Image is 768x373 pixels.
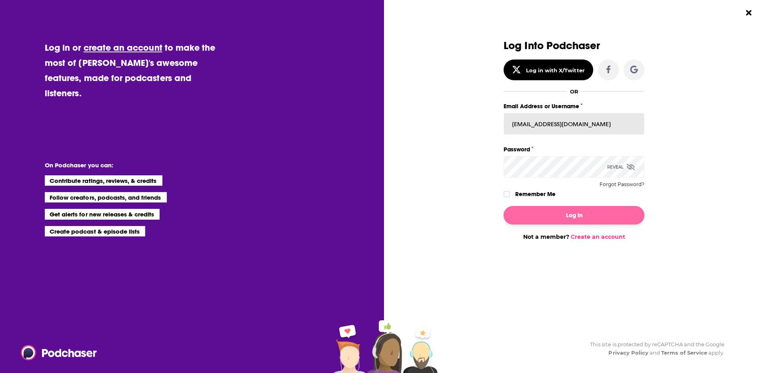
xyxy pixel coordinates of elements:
[515,189,556,199] label: Remember Me
[608,349,648,356] a: Privacy Policy
[45,161,205,169] li: On Podchaser you can:
[504,113,644,135] input: Email Address or Username
[570,88,578,95] div: OR
[21,345,98,360] img: Podchaser - Follow, Share and Rate Podcasts
[21,345,91,360] a: Podchaser - Follow, Share and Rate Podcasts
[600,182,644,187] button: Forgot Password?
[504,40,644,52] h3: Log Into Podchaser
[571,233,625,240] a: Create an account
[504,206,644,224] button: Log In
[584,340,724,357] div: This site is protected by reCAPTCHA and the Google and apply.
[504,233,644,240] div: Not a member?
[45,175,162,186] li: Contribute ratings, reviews, & credits
[607,156,635,178] div: Reveal
[741,5,756,20] button: Close Button
[45,226,145,236] li: Create podcast & episode lists
[84,42,162,53] a: create an account
[661,349,707,356] a: Terms of Service
[526,67,585,73] div: Log in with X/Twitter
[504,144,644,155] label: Password
[504,101,644,111] label: Email Address or Username
[45,209,160,219] li: Get alerts for new releases & credits
[504,60,593,80] button: Log in with X/Twitter
[45,192,167,202] li: Follow creators, podcasts, and friends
